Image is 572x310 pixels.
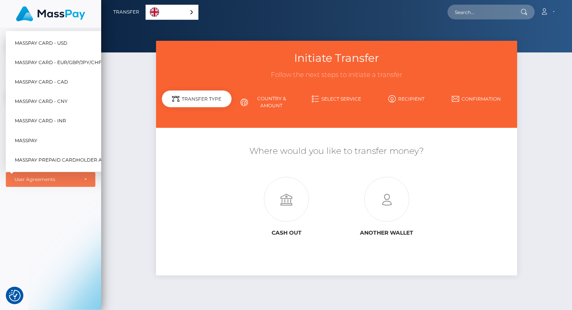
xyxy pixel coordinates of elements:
h3: Initiate Transfer [162,51,511,66]
img: Revisit consent button [9,290,21,301]
button: Consent Preferences [9,290,21,301]
span: MassPay Card - EUR/GBP/JPY/CHF/AUD [15,57,114,68]
a: Recipient [372,92,442,106]
h6: Another wallet [342,230,431,236]
button: User Agreements [6,172,95,187]
a: Confirmation [441,92,511,106]
span: MassPay [15,135,37,145]
a: Select Service [302,92,372,106]
input: Search... [447,5,521,19]
span: MassPay Card - USD [15,38,67,48]
h6: Cash out [242,230,331,236]
div: Transfer Type [162,91,232,107]
h5: Where would you like to transfer money? [162,145,511,157]
span: MassPay Card - INR [15,116,66,126]
a: English [146,5,198,19]
div: Language [146,5,198,20]
img: MassPay [16,6,85,21]
span: MassPay Prepaid Cardholder Agreement [15,155,129,165]
h3: Follow the next steps to initiate a transfer [162,70,511,80]
div: User Agreements [14,176,78,183]
a: Country & Amount [232,92,302,112]
a: Transfer [113,4,139,20]
span: MassPay Card - CNY [15,96,68,106]
span: MassPay Card - CAD [15,77,68,87]
aside: Language selected: English [146,5,198,20]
